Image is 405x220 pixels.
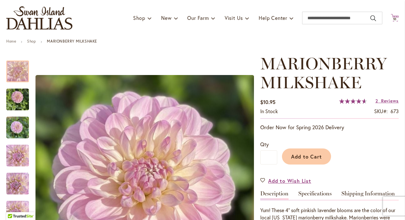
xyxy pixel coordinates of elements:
[5,198,22,215] iframe: Launch Accessibility Center
[260,108,278,114] span: In stock
[6,166,35,194] div: MARIONBERRY MILKSHAKE
[391,14,399,22] button: 10
[187,14,209,21] span: Our Farm
[375,98,399,104] a: 2 Reviews
[291,153,322,160] span: Add to Cart
[260,141,269,148] span: Qty
[298,191,332,200] a: Specifications
[6,6,72,30] a: store logo
[374,108,388,114] strong: SKU
[268,177,311,184] span: Add to Wish List
[260,177,311,184] a: Add to Wish List
[260,54,387,92] span: MARIONBERRY MILKSHAKE
[6,138,35,166] div: MARIONBERRY MILKSHAKE
[260,191,289,200] a: Description
[260,99,275,105] span: $10.95
[6,169,29,199] img: MARIONBERRY MILKSHAKE
[27,39,36,43] a: Shop
[6,110,35,138] div: MARIONBERRY MILKSHAKE
[339,99,367,104] div: 93%
[260,124,399,131] p: Order Now for Spring 2026 Delivery
[6,82,35,110] div: MARIONBERRY MILKSHAKE
[260,108,278,115] div: Availability
[282,148,331,165] button: Add to Cart
[133,14,145,21] span: Shop
[6,84,29,115] img: MARIONBERRY MILKSHAKE
[6,39,16,43] a: Home
[341,191,395,200] a: Shipping Information
[47,39,97,43] strong: MARIONBERRY MILKSHAKE
[161,14,172,21] span: New
[391,108,399,115] div: 673
[6,113,29,143] img: MARIONBERRY MILKSHAKE
[259,14,287,21] span: Help Center
[375,98,378,104] span: 2
[225,14,243,21] span: Visit Us
[381,98,399,104] span: Reviews
[6,54,35,82] div: MARIONBERRY MILKSHAKE
[393,17,397,21] span: 10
